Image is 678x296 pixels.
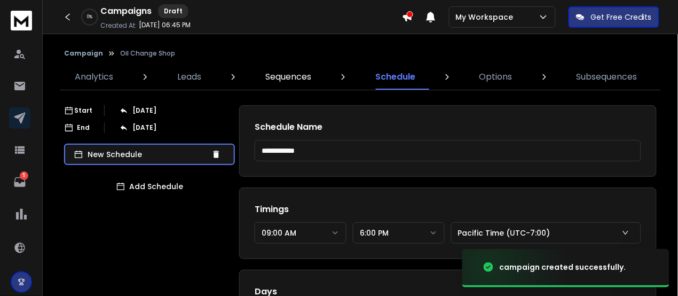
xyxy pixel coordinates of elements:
a: Options [473,64,519,90]
h1: Timings [255,203,641,216]
h1: Campaigns [100,5,152,18]
p: 0 % [87,14,92,20]
p: [DATE] 06:45 PM [139,21,191,29]
p: Created At: [100,21,137,30]
p: Oil Change Shop [120,49,175,58]
p: Subsequences [577,71,637,83]
p: Schedule [375,71,415,83]
a: Schedule [369,64,422,90]
p: Pacific Time (UTC-7:00) [458,228,555,238]
a: Leads [171,64,208,90]
p: My Workspace [456,12,518,22]
p: Get Free Credits [591,12,652,22]
p: [DATE] [132,123,156,132]
a: Analytics [68,64,120,90]
button: Get Free Credits [569,6,659,28]
h1: Schedule Name [255,121,641,134]
a: Sequences [259,64,318,90]
a: 5 [9,172,30,193]
div: Draft [158,4,188,18]
button: 09:00 AM [255,222,346,244]
p: Start [75,106,93,115]
p: New Schedule [88,149,207,160]
img: logo [11,11,32,30]
a: Subsequences [570,64,644,90]
button: 6:00 PM [353,222,445,244]
p: [DATE] [132,106,156,115]
p: 5 [20,172,28,180]
div: campaign created successfully. [500,262,626,272]
button: Add Schedule [64,176,235,197]
p: Options [479,71,513,83]
button: Campaign [64,49,103,58]
p: Sequences [265,71,311,83]
p: Leads [177,71,201,83]
p: End [77,123,90,132]
p: Analytics [75,71,113,83]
